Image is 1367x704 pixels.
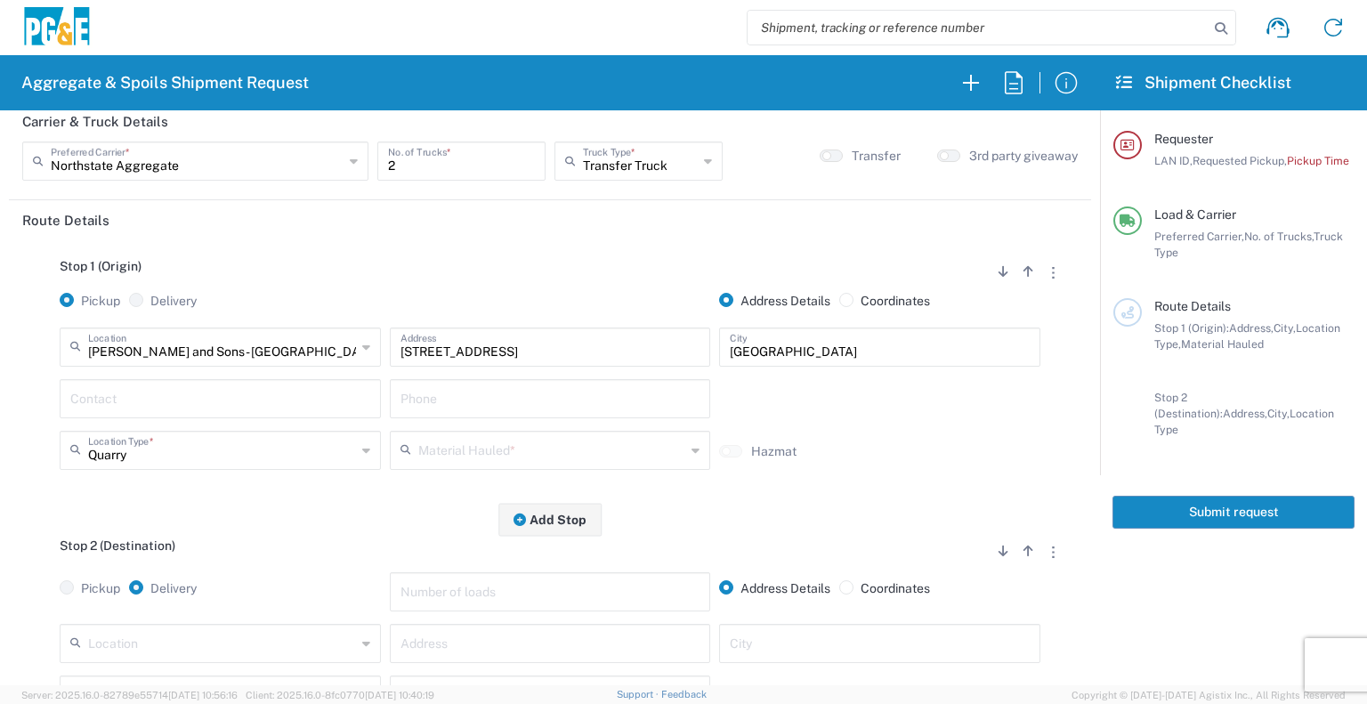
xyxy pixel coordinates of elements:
[1229,321,1274,335] span: Address,
[1193,154,1287,167] span: Requested Pickup,
[246,690,434,700] span: Client: 2025.16.0-8fc0770
[1154,299,1231,313] span: Route Details
[21,690,238,700] span: Server: 2025.16.0-82789e55714
[1274,321,1296,335] span: City,
[60,259,142,273] span: Stop 1 (Origin)
[751,443,797,459] label: Hazmat
[365,690,434,700] span: [DATE] 10:40:19
[1154,230,1244,243] span: Preferred Carrier,
[168,690,238,700] span: [DATE] 10:56:16
[1154,154,1193,167] span: LAN ID,
[1072,687,1346,703] span: Copyright © [DATE]-[DATE] Agistix Inc., All Rights Reserved
[661,689,707,700] a: Feedback
[852,148,901,164] label: Transfer
[1112,496,1355,529] button: Submit request
[1154,321,1229,335] span: Stop 1 (Origin):
[719,293,830,309] label: Address Details
[1154,391,1223,420] span: Stop 2 (Destination):
[1154,132,1213,146] span: Requester
[1154,207,1236,222] span: Load & Carrier
[748,11,1209,45] input: Shipment, tracking or reference number
[60,538,175,553] span: Stop 2 (Destination)
[617,689,661,700] a: Support
[1267,407,1290,420] span: City,
[1181,337,1264,351] span: Material Hauled
[21,72,309,93] h2: Aggregate & Spoils Shipment Request
[21,7,93,49] img: pge
[1287,154,1349,167] span: Pickup Time
[839,580,930,596] label: Coordinates
[22,212,109,230] h2: Route Details
[22,113,168,131] h2: Carrier & Truck Details
[1244,230,1314,243] span: No. of Trucks,
[969,148,1078,164] label: 3rd party giveaway
[839,293,930,309] label: Coordinates
[498,503,602,536] button: Add Stop
[1223,407,1267,420] span: Address,
[1116,72,1291,93] h2: Shipment Checklist
[719,580,830,596] label: Address Details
